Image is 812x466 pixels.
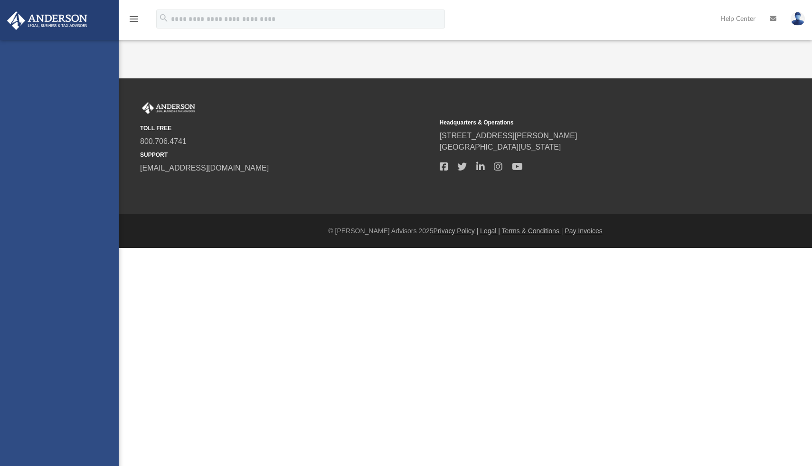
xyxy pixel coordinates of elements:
[440,118,733,127] small: Headquarters & Operations
[159,13,169,23] i: search
[140,137,187,145] a: 800.706.4741
[434,227,479,235] a: Privacy Policy |
[502,227,563,235] a: Terms & Conditions |
[128,18,140,25] a: menu
[128,13,140,25] i: menu
[140,102,197,114] img: Anderson Advisors Platinum Portal
[480,227,500,235] a: Legal |
[140,151,433,159] small: SUPPORT
[119,226,812,236] div: © [PERSON_NAME] Advisors 2025
[140,164,269,172] a: [EMAIL_ADDRESS][DOMAIN_NAME]
[791,12,805,26] img: User Pic
[440,143,561,151] a: [GEOGRAPHIC_DATA][US_STATE]
[440,132,577,140] a: [STREET_ADDRESS][PERSON_NAME]
[565,227,602,235] a: Pay Invoices
[140,124,433,133] small: TOLL FREE
[4,11,90,30] img: Anderson Advisors Platinum Portal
